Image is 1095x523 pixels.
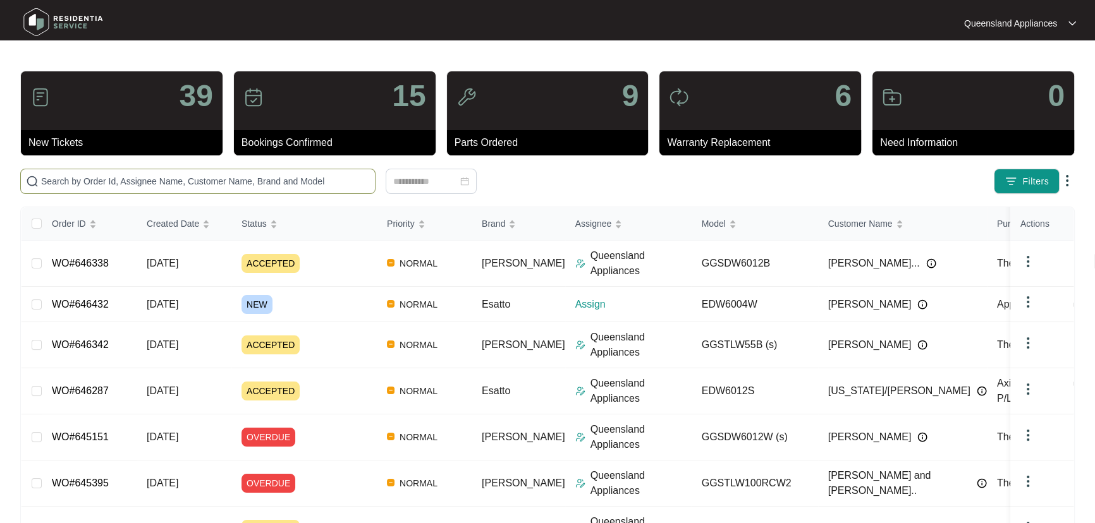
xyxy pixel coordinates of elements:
[997,478,1068,488] span: The Good Guys
[667,135,861,150] p: Warranty Replacement
[565,207,692,241] th: Assignee
[456,87,477,107] img: icon
[26,175,39,188] img: search-icon
[575,432,585,442] img: Assigner Icon
[395,297,443,312] span: NORMAL
[482,478,565,488] span: [PERSON_NAME]
[242,382,300,400] span: ACCEPTED
[828,297,912,312] span: [PERSON_NAME]
[926,258,936,268] img: Info icon
[917,299,927,310] img: Info icon
[1068,20,1076,27] img: dropdown arrow
[387,340,395,348] img: Vercel Logo
[387,387,395,394] img: Vercel Logo
[19,3,107,41] img: residentia service logo
[997,299,1079,310] span: Appliances Online
[1060,173,1075,188] img: dropdown arrow
[1005,175,1017,188] img: filter icon
[147,385,178,396] span: [DATE]
[147,299,178,310] span: [DATE]
[52,217,86,231] span: Order ID
[147,258,178,268] span: [DATE]
[997,339,1068,350] span: The Good Guys
[242,135,436,150] p: Bookings Confirmed
[242,254,300,273] span: ACCEPTED
[242,217,267,231] span: Status
[147,478,178,488] span: [DATE]
[41,174,370,188] input: Search by Order Id, Assignee Name, Customer Name, Brand and Model
[692,368,818,414] td: EDW6012S
[622,81,639,111] p: 9
[28,135,223,150] p: New Tickets
[828,256,920,271] span: [PERSON_NAME]...
[1020,428,1036,443] img: dropdown arrow
[179,81,212,111] p: 39
[575,258,585,268] img: Assigner Icon
[575,217,612,231] span: Assignee
[482,258,565,268] span: [PERSON_NAME]
[1020,294,1036,310] img: dropdown arrow
[242,474,295,493] span: OVERDUE
[395,476,443,491] span: NORMAL
[828,383,970,399] span: [US_STATE]/[PERSON_NAME]
[702,217,726,231] span: Model
[977,478,987,488] img: Info icon
[387,217,415,231] span: Priority
[387,479,395,486] img: Vercel Logo
[242,428,295,447] span: OVERDUE
[52,385,109,396] a: WO#646287
[835,81,852,111] p: 6
[692,241,818,287] td: GGSDW6012B
[137,207,231,241] th: Created Date
[1020,254,1036,269] img: dropdown arrow
[997,258,1068,268] span: The Good Guys
[692,287,818,322] td: EDW6004W
[472,207,565,241] th: Brand
[482,339,565,350] span: [PERSON_NAME]
[147,431,178,442] span: [DATE]
[242,295,272,314] span: NEW
[1010,207,1074,241] th: Actions
[395,430,443,445] span: NORMAL
[1022,175,1049,188] span: Filters
[395,256,443,271] span: NORMAL
[692,414,818,460] td: GGSDW6012W (s)
[590,468,692,498] p: Queensland Appliances
[147,339,178,350] span: [DATE]
[42,207,137,241] th: Order ID
[818,207,987,241] th: Customer Name
[231,207,377,241] th: Status
[575,478,585,488] img: Assigner Icon
[455,135,649,150] p: Parts Ordered
[52,339,109,350] a: WO#646342
[692,207,818,241] th: Model
[590,376,692,406] p: Queensland Appliances
[828,430,912,445] span: [PERSON_NAME]
[392,81,425,111] p: 15
[590,248,692,279] p: Queensland Appliances
[52,478,109,488] a: WO#645395
[30,87,51,107] img: icon
[882,87,902,107] img: icon
[482,385,510,396] span: Esatto
[377,207,472,241] th: Priority
[387,300,395,308] img: Vercel Logo
[575,386,585,396] img: Assigner Icon
[52,299,109,310] a: WO#646432
[692,460,818,507] td: GGSTLW100RCW2
[1020,382,1036,397] img: dropdown arrow
[828,217,893,231] span: Customer Name
[482,431,565,442] span: [PERSON_NAME]
[395,337,443,352] span: NORMAL
[828,337,912,352] span: [PERSON_NAME]
[1020,335,1036,351] img: dropdown arrow
[147,217,199,231] span: Created Date
[575,340,585,350] img: Assigner Icon
[880,135,1074,150] p: Need Information
[917,432,927,442] img: Info icon
[387,433,395,440] img: Vercel Logo
[997,431,1068,442] span: The Good Guys
[242,335,300,354] span: ACCEPTED
[590,330,692,360] p: Queensland Appliances
[828,468,970,498] span: [PERSON_NAME] and [PERSON_NAME]..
